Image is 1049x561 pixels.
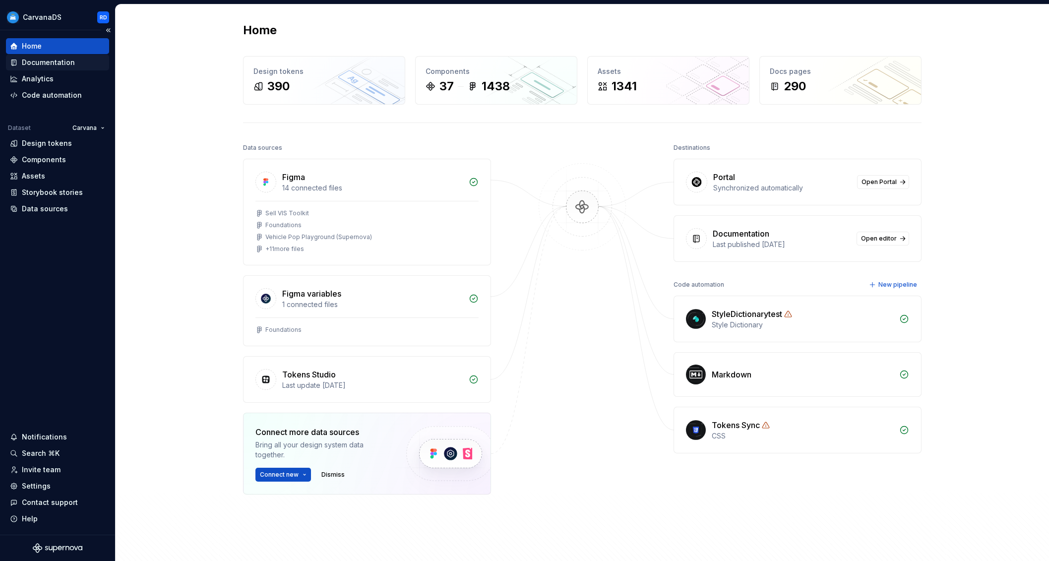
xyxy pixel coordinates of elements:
a: Home [6,38,109,54]
div: 1341 [612,78,637,94]
a: Components371438 [415,56,577,105]
div: 14 connected files [282,183,463,193]
div: Markdown [712,369,751,380]
div: Figma variables [282,288,341,300]
div: Settings [22,481,51,491]
div: Data sources [243,141,282,155]
div: Docs pages [770,66,911,76]
a: Components [6,152,109,168]
div: Tokens Sync [712,419,760,431]
div: Notifications [22,432,67,442]
button: Search ⌘K [6,445,109,461]
button: Collapse sidebar [101,23,115,37]
a: Design tokens [6,135,109,151]
span: Connect new [260,471,299,479]
a: Tokens StudioLast update [DATE] [243,356,491,403]
div: Vehicle Pop Playground (Supernova) [265,233,372,241]
a: Documentation [6,55,109,70]
a: Open editor [857,232,909,246]
div: Help [22,514,38,524]
div: Connect more data sources [255,426,389,438]
a: Figma14 connected filesSell VIS ToolkitFoundationsVehicle Pop Playground (Supernova)+11more files [243,159,491,265]
button: New pipeline [866,278,922,292]
div: Destinations [674,141,710,155]
div: 37 [439,78,454,94]
a: Open Portal [857,175,909,189]
div: CarvanaDS [23,12,62,22]
div: CSS [712,431,893,441]
div: Portal [713,171,735,183]
a: Docs pages290 [759,56,922,105]
a: Assets1341 [587,56,749,105]
div: Contact support [22,498,78,507]
div: Components [426,66,567,76]
div: Search ⌘K [22,448,60,458]
div: Bring all your design system data together. [255,440,389,460]
div: Data sources [22,204,68,214]
div: Documentation [22,58,75,67]
button: CarvanaDSRD [2,6,113,28]
div: Components [22,155,66,165]
div: Assets [598,66,739,76]
button: Dismiss [317,468,349,482]
div: Dataset [8,124,31,132]
div: Design tokens [22,138,72,148]
div: Style Dictionary [712,320,893,330]
div: Analytics [22,74,54,84]
a: Invite team [6,462,109,478]
a: Data sources [6,201,109,217]
div: Code automation [674,278,724,292]
div: Storybook stories [22,187,83,197]
div: 390 [267,78,290,94]
div: + 11 more files [265,245,304,253]
div: Last published [DATE] [713,240,851,249]
button: Carvana [68,121,109,135]
a: Analytics [6,71,109,87]
div: RD [100,13,107,21]
span: New pipeline [878,281,917,289]
div: Tokens Studio [282,369,336,380]
button: Contact support [6,495,109,510]
div: Last update [DATE] [282,380,463,390]
div: Design tokens [253,66,395,76]
a: Assets [6,168,109,184]
div: Foundations [265,221,302,229]
div: Code automation [22,90,82,100]
div: Sell VIS Toolkit [265,209,309,217]
span: Open editor [861,235,897,243]
div: Figma [282,171,305,183]
h2: Home [243,22,277,38]
button: Help [6,511,109,527]
a: Settings [6,478,109,494]
div: Documentation [713,228,769,240]
span: Dismiss [321,471,345,479]
div: Home [22,41,42,51]
div: Foundations [265,326,302,334]
a: Code automation [6,87,109,103]
div: 1438 [482,78,510,94]
a: Storybook stories [6,185,109,200]
a: Figma variables1 connected filesFoundations [243,275,491,346]
a: Design tokens390 [243,56,405,105]
div: 1 connected files [282,300,463,310]
div: Invite team [22,465,61,475]
button: Connect new [255,468,311,482]
img: 385de8ec-3253-4064-8478-e9f485bb8188.png [7,11,19,23]
div: Assets [22,171,45,181]
svg: Supernova Logo [33,543,82,553]
button: Notifications [6,429,109,445]
span: Carvana [72,124,97,132]
span: Open Portal [862,178,897,186]
div: StyleDictionarytest [712,308,782,320]
div: Synchronized automatically [713,183,851,193]
div: 290 [784,78,806,94]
